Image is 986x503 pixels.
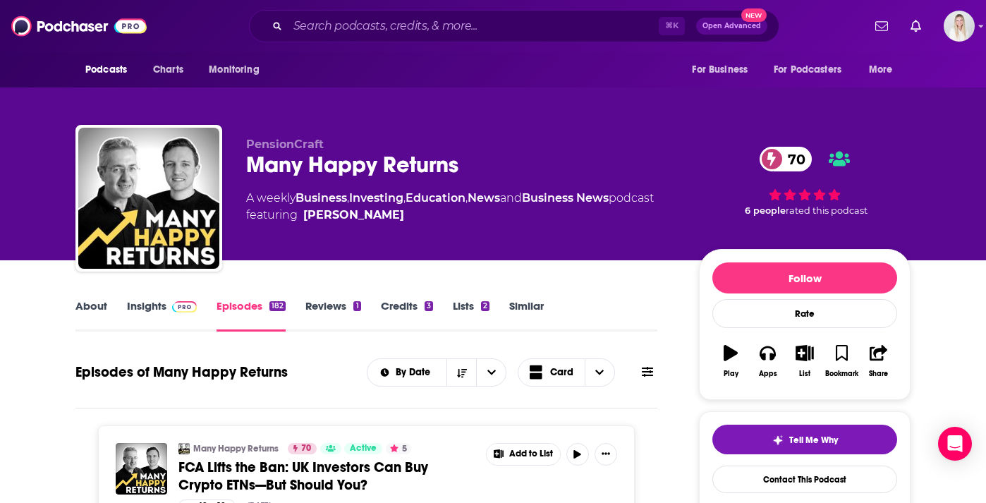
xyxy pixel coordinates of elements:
span: PensionCraft [246,138,324,151]
a: 70 [760,147,812,171]
img: tell me why sparkle [772,435,784,446]
div: Open Intercom Messenger [938,427,972,461]
button: open menu [367,368,447,377]
span: Charts [153,60,183,80]
div: Search podcasts, credits, & more... [249,10,779,42]
span: By Date [396,368,435,377]
a: Business News [522,191,609,205]
div: 182 [269,301,286,311]
button: Apps [749,336,786,387]
span: Tell Me Why [789,435,838,446]
button: Sort Direction [446,359,476,386]
span: , [403,191,406,205]
img: Many Happy Returns [78,128,219,269]
span: 70 [774,147,812,171]
span: More [869,60,893,80]
button: Choose View [518,358,615,387]
img: User Profile [944,11,975,42]
a: About [75,299,107,332]
a: Education [406,191,465,205]
span: Active [350,442,377,456]
a: Lists2 [453,299,489,332]
button: 5 [386,443,411,454]
a: Show notifications dropdown [905,14,927,38]
a: Active [344,443,382,454]
a: Reviews1 [305,299,360,332]
input: Search podcasts, credits, & more... [288,15,659,37]
h2: Choose List sort [367,358,507,387]
a: InsightsPodchaser Pro [127,299,197,332]
span: Podcasts [85,60,127,80]
div: Play [724,370,738,378]
button: Show profile menu [944,11,975,42]
div: Apps [759,370,777,378]
img: Podchaser Pro [172,301,197,313]
div: List [799,370,810,378]
div: Rate [712,299,897,328]
a: Many Happy Returns [193,443,279,454]
div: Share [869,370,888,378]
span: For Business [692,60,748,80]
a: Charts [144,56,192,83]
button: Bookmark [823,336,860,387]
span: and [500,191,522,205]
h1: Episodes of Many Happy Returns [75,363,288,381]
div: Bookmark [825,370,858,378]
a: 70 [288,443,317,454]
div: 1 [353,301,360,311]
span: Open Advanced [702,23,761,30]
span: featuring [246,207,654,224]
button: Show More Button [487,444,560,465]
a: Investing [349,191,403,205]
span: , [347,191,349,205]
button: Share [860,336,897,387]
button: open menu [859,56,911,83]
button: Open AdvancedNew [696,18,767,35]
span: Add to List [509,449,553,459]
button: open menu [199,56,277,83]
a: Credits3 [381,299,433,332]
div: 70 6 peoplerated this podcast [699,138,911,225]
img: Podchaser - Follow, Share and Rate Podcasts [11,13,147,40]
span: Monitoring [209,60,259,80]
img: FCA Lifts the Ban: UK Investors Can Buy Crypto ETNs—But Should You? [116,443,167,495]
a: Business [296,191,347,205]
a: Contact This Podcast [712,466,897,493]
span: rated this podcast [786,205,868,216]
a: FCA Lifts the Ban: UK Investors Can Buy Crypto ETNs—But Should You? [178,459,476,494]
a: Show notifications dropdown [870,14,894,38]
button: open menu [75,56,145,83]
button: List [786,336,823,387]
button: open menu [765,56,862,83]
span: Card [550,368,573,377]
a: Episodes182 [217,299,286,332]
span: 6 people [745,205,786,216]
span: FCA Lifts the Ban: UK Investors Can Buy Crypto ETNs—But Should You? [178,459,428,494]
div: 3 [425,301,433,311]
a: Michael Pugh [303,207,404,224]
div: A weekly podcast [246,190,654,224]
a: News [468,191,500,205]
span: 70 [301,442,311,456]
a: Similar [509,299,544,332]
button: open menu [476,359,506,386]
div: 2 [481,301,489,311]
button: Show More Button [595,443,617,466]
span: ⌘ K [659,17,685,35]
button: Play [712,336,749,387]
img: Many Happy Returns [178,443,190,454]
button: Follow [712,262,897,293]
span: New [741,8,767,22]
span: , [465,191,468,205]
button: tell me why sparkleTell Me Why [712,425,897,454]
span: For Podcasters [774,60,841,80]
span: Logged in as smclean [944,11,975,42]
button: open menu [682,56,765,83]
